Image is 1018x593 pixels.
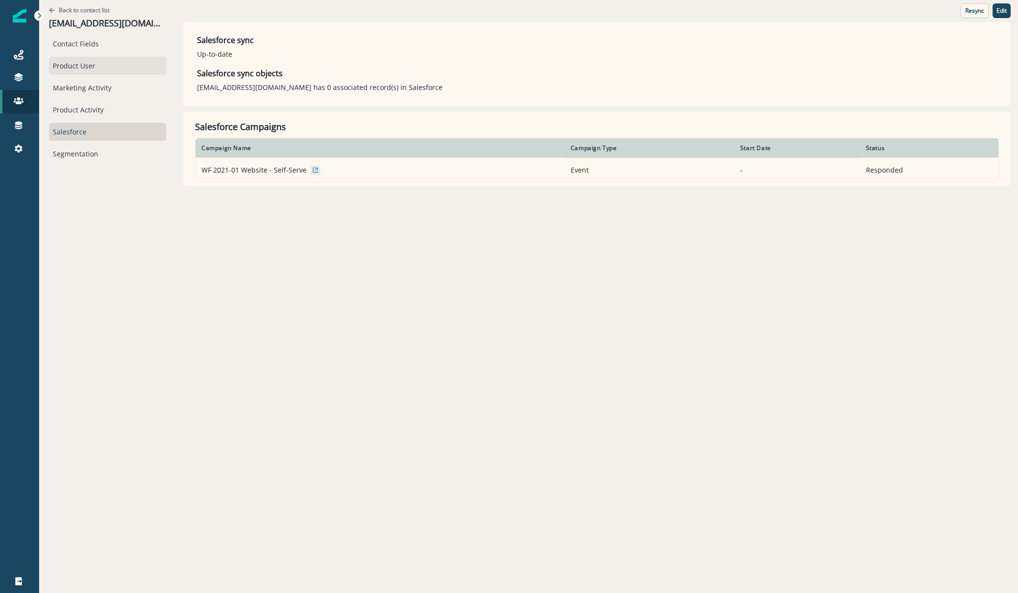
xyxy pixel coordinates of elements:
td: Event [565,158,734,182]
h1: Salesforce Campaigns [195,122,286,132]
p: Resync [965,7,984,14]
h2: Salesforce sync [197,36,254,45]
button: Edit [993,3,1011,18]
p: - [740,165,854,175]
p: WF 2021-01 Website - Self-Serve [201,165,307,175]
p: Edit [996,7,1007,14]
div: Product Activity [49,101,166,119]
button: Go back [49,6,110,14]
div: Marketing Activity [49,79,166,97]
div: Campaign Type [571,144,729,152]
button: Resync [961,3,989,18]
div: Campaign Name [201,144,559,152]
div: Salesforce [49,123,166,141]
p: [EMAIL_ADDRESS][DOMAIN_NAME] [49,18,166,29]
div: Segmentation [49,145,166,163]
p: has 0 associated record(s) in Salesforce [313,82,443,92]
div: Start Date [740,144,854,152]
p: [EMAIL_ADDRESS][DOMAIN_NAME] [197,82,311,92]
h2: Salesforce sync objects [197,69,283,78]
div: Contact Fields [49,35,166,53]
p: Up-to-date [197,49,232,59]
div: Product User [49,57,166,75]
div: Status [866,144,993,152]
p: Responded [866,165,993,175]
p: Back to contact list [59,6,110,14]
img: Inflection [13,9,26,22]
